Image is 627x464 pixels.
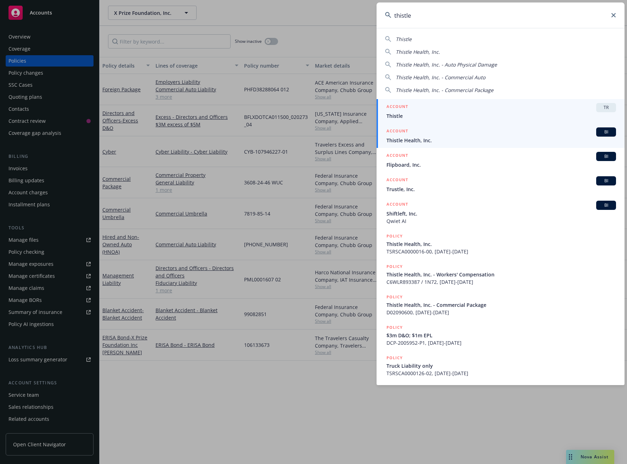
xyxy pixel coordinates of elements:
span: D02090600, [DATE]-[DATE] [386,309,616,316]
span: Thistle Health, Inc. - Commercial Auto [396,74,485,81]
h5: ACCOUNT [386,176,408,185]
span: BI [599,129,613,135]
span: Thistle Health, Inc. - Workers' Compensation [386,271,616,278]
span: BI [599,153,613,160]
span: BI [599,202,613,208]
span: Thistle Health, Inc. [386,137,616,144]
h5: POLICY [386,354,403,361]
span: DCP-2005952-P1, [DATE]-[DATE] [386,339,616,346]
h5: POLICY [386,293,403,300]
h5: POLICY [386,324,403,331]
a: ACCOUNTBIShiftleft, Inc.Qwiet AI [377,197,625,229]
input: Search... [377,2,625,28]
span: BI [599,178,613,184]
h5: ACCOUNT [386,201,408,209]
a: ACCOUNTBIFlipboard, Inc. [377,148,625,172]
span: C6WLR893387 / 1N72, [DATE]-[DATE] [386,278,616,286]
span: Thistle [396,36,412,42]
a: ACCOUNTBIThistle Health, Inc. [377,124,625,148]
span: $3m D&O; $1m EPL [386,332,616,339]
h5: ACCOUNT [386,103,408,111]
a: POLICYThistle Health, Inc.TSRSCA0000016-00, [DATE]-[DATE] [377,229,625,259]
span: Flipboard, Inc. [386,161,616,168]
span: Thistle Health, Inc. - Auto Physical Damage [396,61,497,68]
span: Truck Liability only [386,362,616,370]
a: POLICYThistle Health, Inc. - Commercial PackageD02090600, [DATE]-[DATE] [377,290,625,320]
h5: ACCOUNT [386,152,408,160]
a: ACCOUNTBITrustle, Inc. [377,172,625,197]
h5: POLICY [386,233,403,240]
span: Trustle, Inc. [386,185,616,193]
a: POLICYTruck Liability onlyTSRSCA0000126-02, [DATE]-[DATE] [377,350,625,381]
a: POLICYThistle Health, Inc. - Workers' CompensationC6WLR893387 / 1N72, [DATE]-[DATE] [377,259,625,290]
span: Shiftleft, Inc. [386,210,616,217]
span: TSRSCA0000016-00, [DATE]-[DATE] [386,248,616,255]
a: ACCOUNTTRThistle [377,99,625,124]
span: Thistle [386,112,616,120]
h5: ACCOUNT [386,127,408,136]
a: POLICY$3m D&O; $1m EPLDCP-2005952-P1, [DATE]-[DATE] [377,320,625,350]
h5: POLICY [386,263,403,270]
span: TSRSCA0000126-02, [DATE]-[DATE] [386,370,616,377]
span: Thistle Health, Inc. [396,48,440,55]
span: TR [599,104,613,111]
span: Thistle Health, Inc. - Commercial Package [386,301,616,309]
span: Thistle Health, Inc. - Commercial Package [396,87,493,93]
span: Thistle Health, Inc. [386,240,616,248]
span: Qwiet AI [386,217,616,225]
